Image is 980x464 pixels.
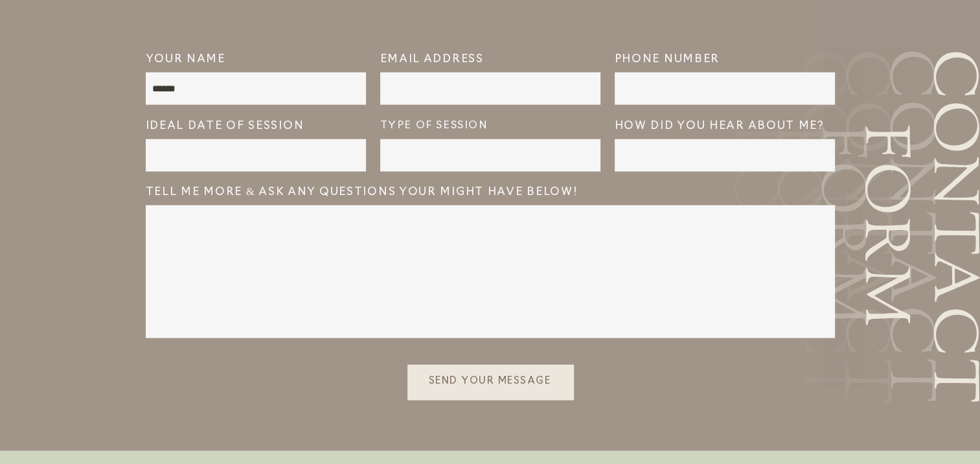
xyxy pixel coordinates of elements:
[615,118,835,137] p: how did you hear about me?
[380,51,600,71] p: EMAIL ADDRESS
[146,118,366,137] p: Ideal Date of Session
[146,51,366,71] p: Your Name
[615,51,835,71] p: PHONE NUMBER
[380,118,600,137] p: Type of session
[146,184,600,203] p: Tell Me More & ask any questions your might have below!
